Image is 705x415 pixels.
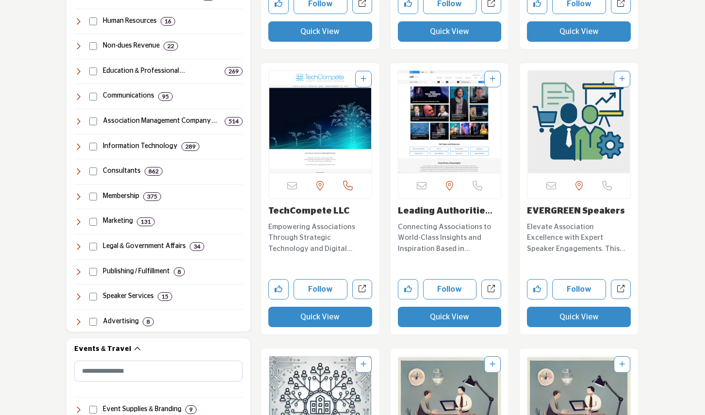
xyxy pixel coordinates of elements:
h4: Consultants: Expert guidance across various areas, including technology, marketing, leadership, f... [103,166,141,176]
h4: Communications: Services for messaging, public relations, video production, webinars, and content... [103,91,154,101]
b: 289 [185,143,196,150]
a: Add To List [490,76,495,83]
a: Add To List [619,361,625,368]
button: Follow [552,279,606,299]
input: Select Association Management Company (AMC) checkbox [89,117,97,125]
p: Connecting Associations to World-Class Insights and Inspiration Based in [US_STATE], [GEOGRAPHIC_... [398,222,502,255]
button: Quick View [527,21,631,42]
b: 8 [178,268,181,275]
h4: Event Supplies & Branding: Customized event materials such as badges, branded merchandise, lanyar... [103,405,181,415]
h4: Membership: Services and strategies for member engagement, retention, communication, and research... [103,192,139,201]
b: 375 [147,193,157,200]
h3: EVERGREEN Speakers [527,206,631,217]
a: Open Listing in new tab [527,71,630,173]
input: Select Consultants checkbox [89,167,97,175]
button: Quick View [527,307,631,327]
div: 375 Results For Membership [143,192,161,201]
b: 9 [189,406,193,413]
h4: Education & Professional Development: Training, certification, career development, and learning s... [103,66,221,76]
div: 34 Results For Legal & Government Affairs [190,242,204,251]
a: Add To List [361,361,366,368]
b: 95 [162,93,169,100]
b: 514 [229,118,239,125]
img: TechCompete LLC [269,71,372,173]
b: 131 [141,218,151,225]
h4: Non-dues Revenue: Programs like affinity partnerships, sponsorships, and other revenue-generating... [103,41,160,51]
p: Empowering Associations Through Strategic Technology and Digital Innovation This pioneering firm ... [268,222,372,255]
a: Empowering Associations Through Strategic Technology and Digital Innovation This pioneering firm ... [268,219,372,255]
input: Select Human Resources checkbox [89,17,97,25]
b: 15 [162,293,168,300]
a: Open techcompete-llc in new tab [352,280,372,299]
div: 22 Results For Non-dues Revenue [164,42,178,50]
a: Open Listing in new tab [269,71,372,173]
a: Open Listing in new tab [398,71,501,173]
input: Select Marketing checkbox [89,218,97,226]
b: 8 [147,318,150,325]
input: Select Communications checkbox [89,93,97,100]
h4: Association Management Company (AMC): Professional management, strategic guidance, and operationa... [103,116,221,126]
button: Follow [423,279,477,299]
h4: Legal & Government Affairs: Legal services, advocacy, lobbying, and government relations to suppo... [103,242,186,251]
button: Like company [527,279,547,299]
div: 269 Results For Education & Professional Development [225,67,243,76]
a: Add To List [490,361,495,368]
a: EVERGREEN Speakers [527,207,625,216]
div: 15 Results For Speaker Services [158,292,172,301]
button: Quick View [398,307,502,327]
a: Leading Authorities,... [398,207,492,226]
div: 16 Results For Human Resources [161,17,175,26]
h2: Events & Travel [74,345,131,354]
h4: Information Technology: Technology solutions, including software, cybersecurity, cloud computing,... [103,142,178,151]
a: Open evergreen-speakers in new tab [611,280,631,299]
img: EVERGREEN Speakers [527,71,630,173]
b: 862 [148,168,159,175]
input: Select Speaker Services checkbox [89,293,97,300]
input: Select Publishing / Fulfillment checkbox [89,268,97,276]
h4: Speaker Services: Expert speakers, coaching, and leadership development programs, along with spea... [103,292,154,301]
a: Open leading-authorities-inc in new tab [481,280,501,299]
div: 289 Results For Information Technology [181,142,199,151]
input: Search Category [74,361,243,382]
h3: Leading Authorities, Inc. [398,206,502,217]
b: 269 [229,68,239,75]
button: Like company [398,279,418,299]
input: Select Advertising checkbox [89,318,97,326]
div: 514 Results For Association Management Company (AMC) [225,117,243,126]
div: 862 Results For Consultants [145,167,163,176]
h4: Marketing: Strategies and services for audience acquisition, branding, research, and digital and ... [103,216,133,226]
b: 16 [164,18,171,25]
div: 8 Results For Advertising [143,317,154,326]
h4: Human Resources: Services and solutions for employee management, benefits, recruiting, compliance... [103,17,157,26]
input: Select Information Technology checkbox [89,143,97,150]
div: 131 Results For Marketing [137,217,155,226]
a: Add To List [619,76,625,83]
h3: TechCompete LLC [268,206,372,217]
h4: Advertising: Agencies, services, and promotional products that help organizations enhance brand v... [103,317,139,327]
input: Select Membership checkbox [89,193,97,200]
input: Select Legal & Government Affairs checkbox [89,243,97,250]
input: Select Event Supplies & Branding checkbox [89,406,97,414]
div: 8 Results For Publishing / Fulfillment [174,267,185,276]
h4: Publishing / Fulfillment: Solutions for creating, distributing, and managing publications, direct... [103,267,170,277]
button: Like company [268,279,289,299]
b: 34 [194,243,200,250]
div: 95 Results For Communications [158,92,173,101]
button: Follow [294,279,347,299]
a: Elevate Association Excellence with Expert Speaker Engagements. This dynamic organization special... [527,219,631,255]
a: Add To List [361,76,366,83]
a: TechCompete LLC [268,207,349,216]
button: Quick View [268,307,372,327]
button: Quick View [398,21,502,42]
a: Connecting Associations to World-Class Insights and Inspiration Based in [US_STATE], [GEOGRAPHIC_... [398,219,502,255]
p: Elevate Association Excellence with Expert Speaker Engagements. This dynamic organization special... [527,222,631,255]
div: 9 Results For Event Supplies & Branding [185,405,197,414]
button: Quick View [268,21,372,42]
input: Select Non-dues Revenue checkbox [89,42,97,50]
b: 22 [167,43,174,50]
img: Leading Authorities, Inc. [398,71,501,173]
input: Select Education & Professional Development checkbox [89,67,97,75]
